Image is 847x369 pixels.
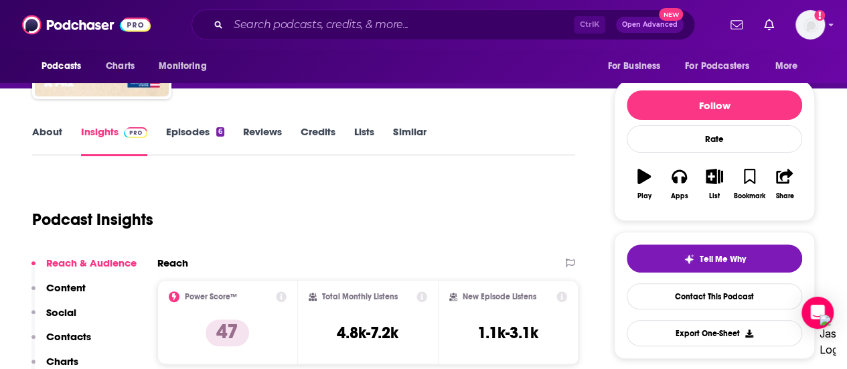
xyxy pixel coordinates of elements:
span: For Business [607,57,660,76]
button: List [697,160,732,208]
button: Apps [662,160,696,208]
a: Similar [393,125,426,156]
span: Logged in as RebRoz5 [795,10,825,40]
h2: Reach [157,256,188,269]
button: Show profile menu [795,10,825,40]
svg: Add a profile image [814,10,825,21]
button: Bookmark [732,160,767,208]
p: 47 [206,319,249,346]
a: Contact This Podcast [627,283,802,309]
button: Social [31,306,76,331]
div: List [709,192,720,200]
div: Apps [671,192,688,200]
a: Show notifications dropdown [725,13,748,36]
a: Charts [97,54,143,79]
button: open menu [766,54,815,79]
h2: Power Score™ [185,292,237,301]
p: Content [46,281,86,294]
button: Follow [627,90,802,120]
div: Search podcasts, credits, & more... [191,9,695,40]
button: Share [767,160,802,208]
span: For Podcasters [685,57,749,76]
button: open menu [598,54,677,79]
h2: New Episode Listens [463,292,536,301]
button: Reach & Audience [31,256,137,281]
h3: 1.1k-3.1k [477,323,538,343]
a: Reviews [243,125,282,156]
button: Contacts [31,330,91,355]
button: open menu [32,54,98,79]
span: Open Advanced [622,21,678,28]
div: 6 [216,127,224,137]
button: open menu [676,54,769,79]
span: Podcasts [42,57,81,76]
a: Episodes6 [166,125,224,156]
span: Monitoring [159,57,206,76]
button: tell me why sparkleTell Me Why [627,244,802,273]
div: Share [775,192,793,200]
input: Search podcasts, credits, & more... [228,14,574,35]
div: Rate [627,125,802,153]
img: tell me why sparkle [684,254,694,265]
span: New [659,8,683,21]
p: Contacts [46,330,91,343]
button: Play [627,160,662,208]
div: Bookmark [734,192,765,200]
a: Credits [301,125,335,156]
a: About [32,125,62,156]
span: Ctrl K [574,16,605,33]
button: Open AdvancedNew [616,17,684,33]
a: Show notifications dropdown [759,13,779,36]
p: Charts [46,355,78,368]
span: More [775,57,798,76]
button: Content [31,281,86,306]
h2: Total Monthly Listens [322,292,398,301]
span: Tell Me Why [700,254,746,265]
img: User Profile [795,10,825,40]
a: Lists [354,125,374,156]
a: InsightsPodchaser Pro [81,125,147,156]
p: Social [46,306,76,319]
h1: Podcast Insights [32,210,153,230]
img: Podchaser Pro [124,127,147,138]
button: Export One-Sheet [627,320,802,346]
button: open menu [149,54,224,79]
p: Reach & Audience [46,256,137,269]
img: Podchaser - Follow, Share and Rate Podcasts [22,12,151,38]
h3: 4.8k-7.2k [337,323,398,343]
div: Play [637,192,651,200]
span: Charts [106,57,135,76]
div: Open Intercom Messenger [801,297,834,329]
